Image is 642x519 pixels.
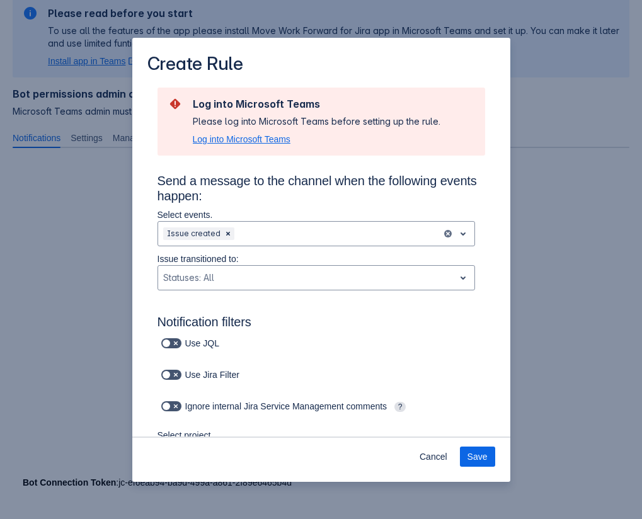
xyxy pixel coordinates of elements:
button: Save [460,447,495,467]
div: Use JQL [158,334,241,352]
span: Cancel [420,447,447,467]
div: Please log into Microsoft Teams before setting up the rule. [193,115,440,128]
h3: Create Rule [147,53,244,77]
span: open [456,270,471,285]
div: Issue created [163,227,222,240]
button: Cancel [412,447,455,467]
button: Log into Microsoft Teams [193,133,290,145]
span: Save [467,447,488,467]
div: Scrollable content [132,86,510,438]
p: Select project. [158,429,296,442]
span: ? [394,402,406,412]
span: error [168,96,183,111]
button: clear [443,229,453,239]
h2: Log into Microsoft Teams [193,98,440,110]
span: open [456,226,471,241]
span: Clear [223,229,233,239]
p: Select events. [158,208,475,221]
div: Use Jira Filter [158,366,256,384]
div: Ignore internal Jira Service Management comments [158,397,460,415]
div: Remove Issue created [222,227,234,240]
p: Issue transitioned to: [158,253,475,265]
h3: Notification filters [158,314,485,334]
h3: Send a message to the channel when the following events happen: [158,173,485,208]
